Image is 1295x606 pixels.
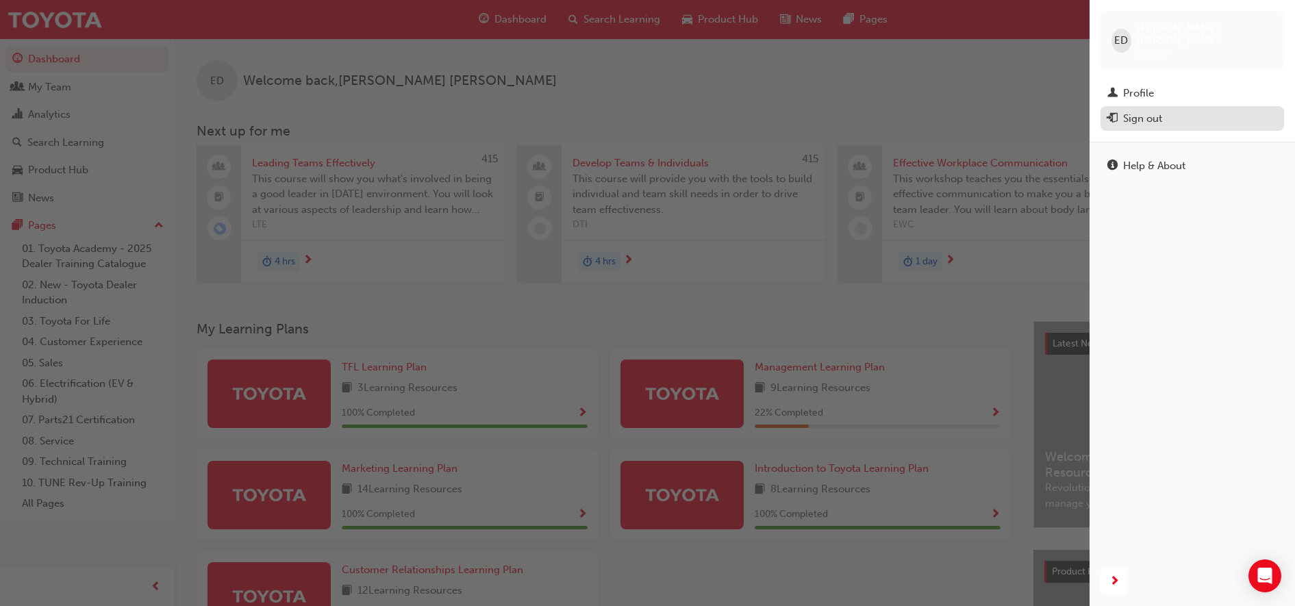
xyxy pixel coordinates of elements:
a: Profile [1101,81,1284,106]
span: info-icon [1107,160,1118,173]
span: ED [1114,33,1128,49]
a: Help & About [1101,153,1284,179]
span: 649275 [1137,47,1169,59]
div: Help & About [1123,158,1185,174]
span: man-icon [1107,88,1118,100]
div: Sign out [1123,111,1162,127]
span: next-icon [1109,573,1120,590]
div: Profile [1123,86,1154,101]
span: [PERSON_NAME] [PERSON_NAME] [1137,22,1273,47]
button: Sign out [1101,106,1284,131]
div: Open Intercom Messenger [1248,559,1281,592]
span: exit-icon [1107,113,1118,125]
